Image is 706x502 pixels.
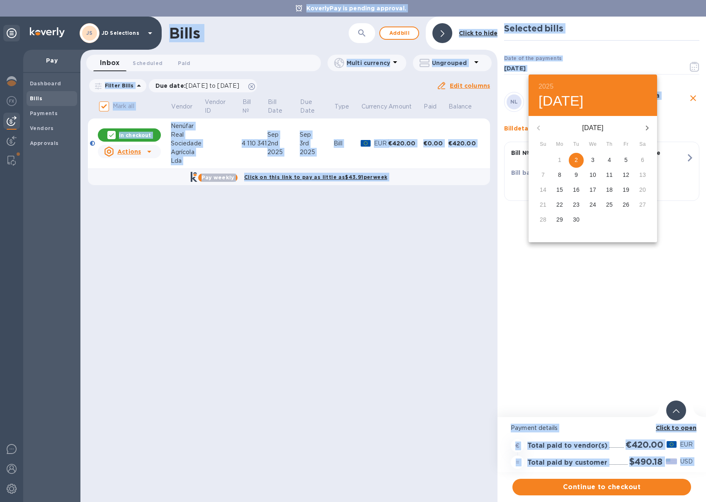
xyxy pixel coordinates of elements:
[606,200,613,209] p: 25
[585,198,600,212] button: 24
[556,215,563,224] p: 29
[602,168,617,183] button: 11
[623,171,629,179] p: 12
[590,171,596,179] p: 10
[573,186,580,194] p: 16
[619,168,633,183] button: 12
[569,168,584,183] button: 9
[585,153,600,168] button: 3
[575,171,578,179] p: 9
[602,198,617,212] button: 25
[552,183,567,198] button: 15
[569,140,584,149] span: Tu
[558,171,561,179] p: 8
[573,215,580,224] p: 30
[569,183,584,198] button: 16
[623,186,629,194] p: 19
[539,81,553,92] button: 2025
[591,156,594,164] p: 3
[602,183,617,198] button: 18
[556,186,563,194] p: 15
[619,153,633,168] button: 5
[606,171,613,179] p: 11
[590,200,596,209] p: 24
[585,140,600,149] span: We
[585,183,600,198] button: 17
[624,156,628,164] p: 5
[536,140,551,149] span: Su
[635,140,650,149] span: Sa
[590,186,596,194] p: 17
[575,156,578,164] p: 2
[602,140,617,149] span: Th
[619,198,633,212] button: 26
[619,140,633,149] span: Fr
[585,168,600,183] button: 10
[552,140,567,149] span: Mo
[556,200,563,209] p: 22
[569,153,584,168] button: 2
[619,183,633,198] button: 19
[539,92,584,110] button: [DATE]
[623,200,629,209] p: 26
[552,212,567,227] button: 29
[602,153,617,168] button: 4
[573,200,580,209] p: 23
[552,198,567,212] button: 22
[552,168,567,183] button: 8
[569,198,584,212] button: 23
[548,123,637,133] p: [DATE]
[606,186,613,194] p: 18
[608,156,611,164] p: 4
[569,212,584,227] button: 30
